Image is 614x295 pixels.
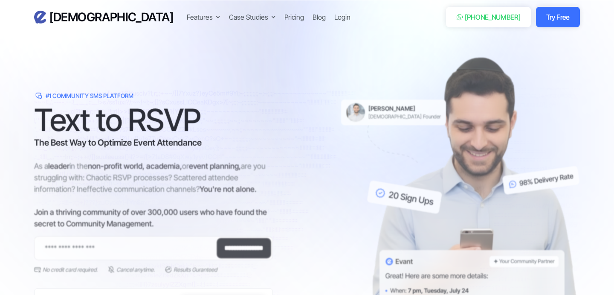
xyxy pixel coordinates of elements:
h1: Text to RSVP [34,108,273,133]
div: Case Studies [229,12,268,22]
a: Pricing [284,12,304,22]
div: Cancel anytime. [116,266,155,274]
a: [PERSON_NAME][DEMOGRAPHIC_DATA] Founder [341,100,446,126]
span: Join a thriving community of over 300,000 users who have found the secret to Community Management. [34,208,267,228]
span: You're not alone. [200,185,257,194]
a: Login [334,12,350,22]
div: [PHONE_NUMBER] [465,12,521,22]
div: Results Guranteed [174,266,217,274]
div: As a in the or are you struggling with: Chaotic RSVP processes? Scattered attendee information? I... [34,161,273,230]
div: #1 Community SMS Platform [46,92,133,100]
a: home [34,10,173,25]
h3: [DEMOGRAPHIC_DATA] [49,10,173,25]
h3: The Best Way to Optimize Event Attendance [34,137,273,149]
span: leader [48,162,70,171]
form: Email Form 2 [34,237,273,274]
span: event planning, [189,162,241,171]
a: Try Free [536,7,580,27]
div: Features [187,12,220,22]
a: Blog [313,12,326,22]
div: Case Studies [229,12,276,22]
a: [PHONE_NUMBER] [446,7,531,27]
h6: [PERSON_NAME] [368,105,441,113]
div: [DEMOGRAPHIC_DATA] Founder [368,114,441,120]
div: Features [187,12,213,22]
span: non-profit world, academia, [88,162,182,171]
div: No credit card required. [43,266,98,274]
